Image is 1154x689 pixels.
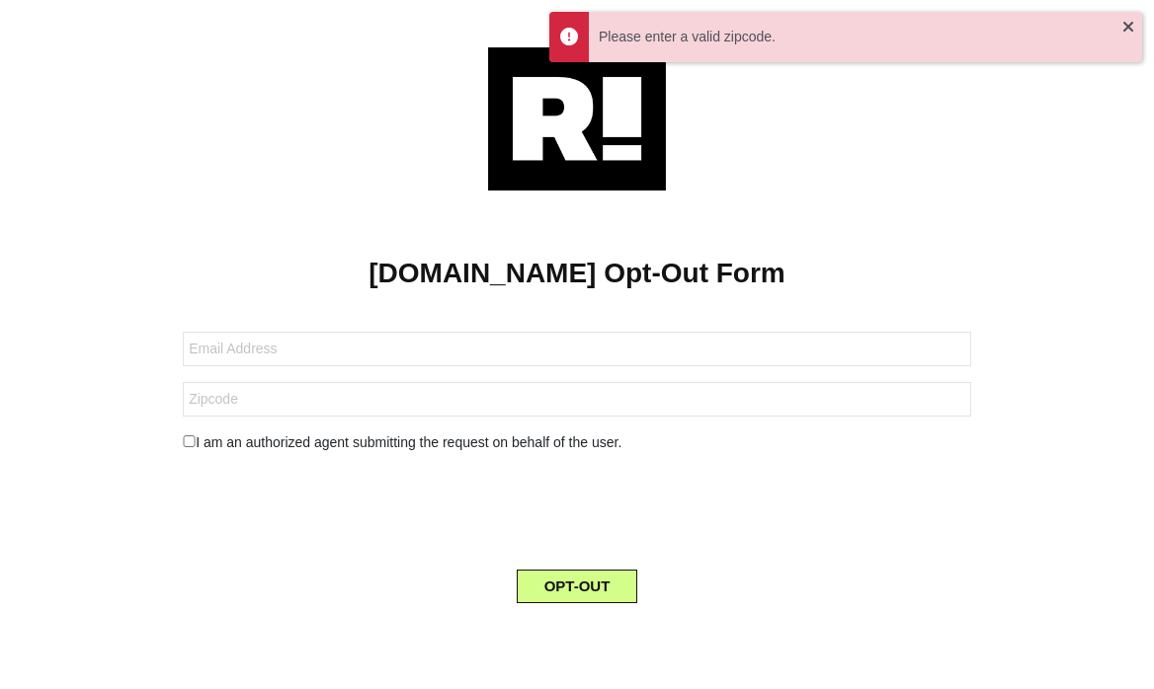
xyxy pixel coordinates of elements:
input: Email Address [183,332,971,366]
div: I am an authorized agent submitting the request on behalf of the user. [168,432,986,453]
img: Retention.com [488,47,666,191]
button: OPT-OUT [517,570,638,603]
h1: [DOMAIN_NAME] Opt-Out Form [30,257,1124,290]
input: Zipcode [183,382,971,417]
div: Please enter a valid zipcode. [599,27,1122,47]
iframe: reCAPTCHA [427,469,727,546]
